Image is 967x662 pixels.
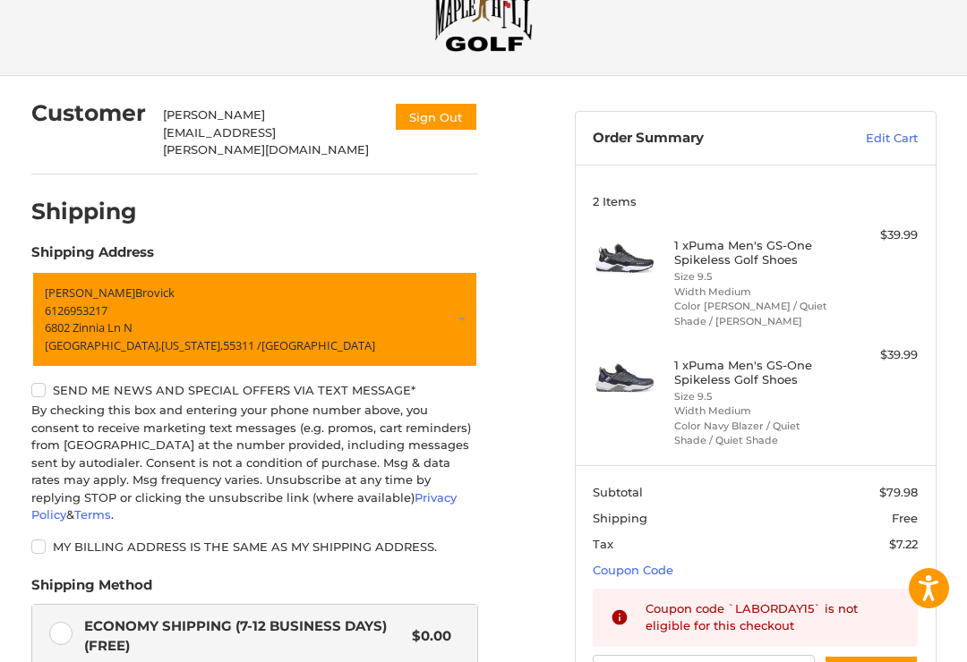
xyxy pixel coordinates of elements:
legend: Shipping Address [31,242,154,271]
span: [US_STATE], [161,336,223,352]
div: $39.99 [836,346,918,364]
h4: 1 x Puma Men's GS-One Spikeless Golf Shoes [674,238,833,267]
span: Shipping [593,511,647,525]
a: Edit Cart [814,130,918,148]
span: [PERSON_NAME] [45,284,135,301]
a: Enter or select a different address [31,271,478,368]
span: $79.98 [879,485,918,499]
h2: Shipping [31,198,137,225]
li: Color Navy Blazer / Quiet Shade / Quiet Shade [674,419,833,448]
a: Coupon Code [593,563,673,577]
span: Free [892,511,918,525]
legend: Shipping Method [31,575,152,604]
h3: Order Summary [593,130,814,148]
label: My billing address is the same as my shipping address. [31,539,478,554]
li: Size 9.5 [674,269,833,284]
span: Economy Shipping (7-12 Business Days) (Free) [84,616,403,657]
h4: 1 x Puma Men's GS-One Spikeless Golf Shoes [674,358,833,387]
span: $0.00 [403,626,451,647]
span: [GEOGRAPHIC_DATA] [261,336,375,352]
a: Privacy Policy [31,490,457,522]
h2: Customer [31,99,146,127]
span: Subtotal [593,485,643,499]
li: Size 9.5 [674,389,833,404]
span: [GEOGRAPHIC_DATA], [45,336,161,352]
div: By checking this box and entering your phone number above, you consent to receive marketing text ... [31,402,478,524]
div: [PERSON_NAME][EMAIL_ADDRESS][PERSON_NAME][DOMAIN_NAME] [163,106,376,159]
a: Terms [74,507,111,522]
button: Sign Out [394,102,478,132]
li: Width Medium [674,403,833,419]
span: Tax [593,537,613,551]
span: Brovick [135,284,175,301]
div: $39.99 [836,226,918,244]
span: 6802 Zinnia Ln N [45,319,133,335]
li: Color [PERSON_NAME] / Quiet Shade / [PERSON_NAME] [674,299,833,328]
span: 6126953217 [45,301,107,318]
span: $7.22 [889,537,918,551]
label: Send me news and special offers via text message* [31,383,478,397]
span: 55311 / [223,336,261,352]
h3: 2 Items [593,194,918,208]
li: Width Medium [674,284,833,300]
div: Coupon code `LABORDAY15` is not eligible for this checkout [646,600,900,635]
